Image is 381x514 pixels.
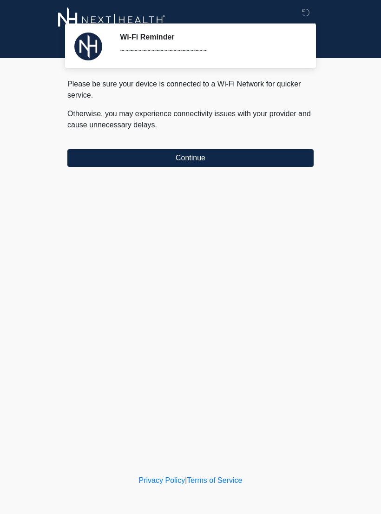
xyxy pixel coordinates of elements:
[185,476,187,484] a: |
[67,149,314,167] button: Continue
[155,121,157,129] span: .
[58,7,165,33] img: Next-Health Logo
[74,33,102,60] img: Agent Avatar
[67,108,314,131] p: Otherwise, you may experience connectivity issues with your provider and cause unnecessary delays
[120,45,300,56] div: ~~~~~~~~~~~~~~~~~~~~
[139,476,185,484] a: Privacy Policy
[67,79,314,101] p: Please be sure your device is connected to a Wi-Fi Network for quicker service.
[187,476,242,484] a: Terms of Service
